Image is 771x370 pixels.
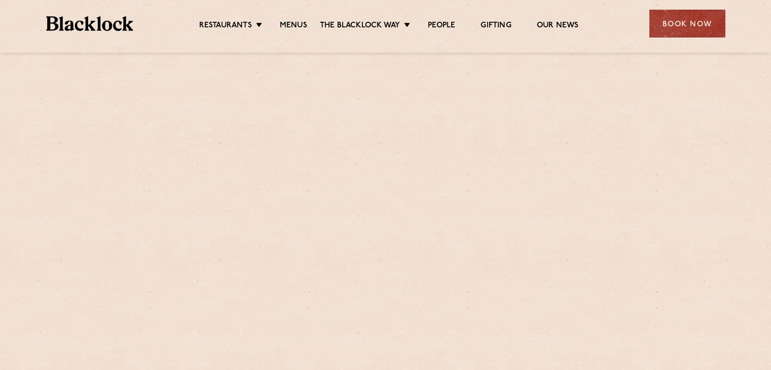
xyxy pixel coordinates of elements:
div: Book Now [649,10,725,38]
a: Restaurants [199,21,252,32]
a: People [428,21,455,32]
a: Our News [537,21,579,32]
a: The Blacklock Way [320,21,400,32]
a: Gifting [481,21,511,32]
img: BL_Textured_Logo-footer-cropped.svg [46,16,134,31]
a: Menus [280,21,307,32]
